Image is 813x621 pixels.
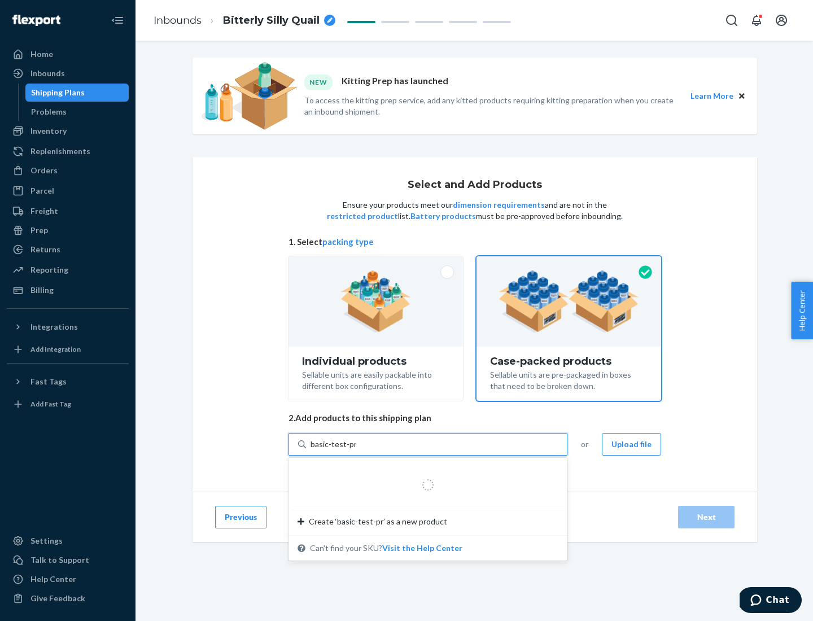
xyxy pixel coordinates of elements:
a: Shipping Plans [25,84,129,102]
div: NEW [304,75,333,90]
a: Problems [25,103,129,121]
a: Add Fast Tag [7,395,129,413]
div: Billing [30,285,54,296]
img: Flexport logo [12,15,60,26]
div: Returns [30,244,60,255]
a: Freight [7,202,129,220]
div: Help Center [30,574,76,585]
div: Talk to Support [30,554,89,566]
div: Sellable units are easily packable into different box configurations. [302,367,449,392]
div: Freight [30,205,58,217]
button: packing type [322,236,374,248]
button: Create ‘basic-test-pr’ as a new productCan't find your SKU? [382,543,462,554]
button: restricted product [327,211,398,222]
p: Kitting Prep has launched [342,75,448,90]
span: Can't find your SKU? [310,543,462,554]
div: Inventory [30,125,67,137]
a: Reporting [7,261,129,279]
div: Settings [30,535,63,546]
button: Previous [215,506,266,528]
div: Replenishments [30,146,90,157]
div: Case-packed products [490,356,648,367]
div: Inbounds [30,68,65,79]
button: Open Search Box [720,9,743,32]
h1: Select and Add Products [408,180,542,191]
div: Individual products [302,356,449,367]
a: Inbounds [154,14,202,27]
a: Home [7,45,129,63]
button: Close Navigation [106,9,129,32]
div: Fast Tags [30,376,67,387]
span: or [581,439,588,450]
button: Battery products [410,211,476,222]
div: Orders [30,165,58,176]
a: Billing [7,281,129,299]
iframe: Opens a widget where you can chat to one of our agents [740,587,802,615]
button: Open notifications [745,9,768,32]
div: Sellable units are pre-packaged in boxes that need to be broken down. [490,367,648,392]
button: Integrations [7,318,129,336]
p: To access the kitting prep service, add any kitted products requiring kitting preparation when yo... [304,95,680,117]
div: Give Feedback [30,593,85,604]
input: Create ‘basic-test-pr’ as a new productCan't find your SKU?Visit the Help Center [311,439,356,450]
button: Talk to Support [7,551,129,569]
button: Open account menu [770,9,793,32]
a: Inbounds [7,64,129,82]
img: case-pack.59cecea509d18c883b923b81aeac6d0b.png [499,270,639,333]
button: Fast Tags [7,373,129,391]
a: Parcel [7,182,129,200]
span: 1. Select [289,236,661,248]
span: 2. Add products to this shipping plan [289,412,661,424]
a: Replenishments [7,142,129,160]
div: Home [30,49,53,60]
span: Create ‘basic-test-pr’ as a new product [309,516,447,527]
button: Next [678,506,735,528]
a: Returns [7,240,129,259]
div: Add Integration [30,344,81,354]
button: dimension requirements [453,199,545,211]
div: Parcel [30,185,54,196]
a: Help Center [7,570,129,588]
ol: breadcrumbs [145,4,344,37]
div: Add Fast Tag [30,399,71,409]
a: Prep [7,221,129,239]
div: Prep [30,225,48,236]
button: Learn More [690,90,733,102]
div: Next [688,511,725,523]
div: Shipping Plans [31,87,85,98]
button: Upload file [602,433,661,456]
div: Reporting [30,264,68,275]
button: Close [736,90,748,102]
a: Orders [7,161,129,180]
img: individual-pack.facf35554cb0f1810c75b2bd6df2d64e.png [340,270,411,333]
a: Inventory [7,122,129,140]
div: Integrations [30,321,78,333]
div: Problems [31,106,67,117]
button: Help Center [791,282,813,339]
p: Ensure your products meet our and are not in the list. must be pre-approved before inbounding. [326,199,624,222]
span: Bitterly Silly Quail [223,14,320,28]
a: Add Integration [7,340,129,358]
button: Give Feedback [7,589,129,607]
a: Settings [7,532,129,550]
